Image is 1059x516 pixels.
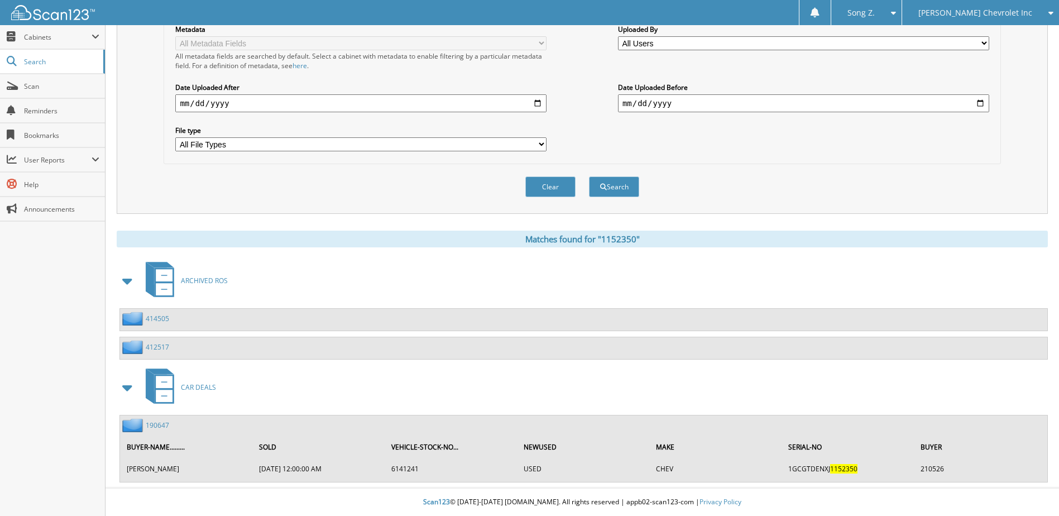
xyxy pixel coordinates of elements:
td: USED [518,460,649,478]
img: folder2.png [122,312,146,326]
a: CAR DEALS [139,365,216,409]
img: folder2.png [122,340,146,354]
a: here [293,61,307,70]
label: Date Uploaded Before [618,83,989,92]
div: All metadata fields are searched by default. Select a cabinet with metadata to enable filtering b... [175,51,547,70]
img: scan123-logo-white.svg [11,5,95,20]
img: folder2.png [122,418,146,432]
a: Privacy Policy [699,497,741,507]
label: Metadata [175,25,547,34]
button: Search [589,176,639,197]
span: Help [24,180,99,189]
td: 210526 [915,460,1046,478]
label: Uploaded By [618,25,989,34]
span: User Reports [24,155,92,165]
span: Cabinets [24,32,92,42]
span: ARCHIVED ROS [181,276,228,285]
th: BUYER [915,436,1046,458]
span: Song Z. [847,9,875,16]
th: SERIAL-NO [783,436,914,458]
td: [PERSON_NAME] [121,460,252,478]
td: [DATE] 12:00:00 AM [253,460,385,478]
span: CAR DEALS [181,383,216,392]
span: Bookmarks [24,131,99,140]
input: end [618,94,989,112]
th: MAKE [650,436,782,458]
th: SOLD [253,436,385,458]
a: 414505 [146,314,169,323]
a: ARCHIVED ROS [139,259,228,303]
span: Announcements [24,204,99,214]
label: File type [175,126,547,135]
td: CHEV [650,460,782,478]
a: 190647 [146,421,169,430]
button: Clear [525,176,576,197]
span: [PERSON_NAME] Chevrolet Inc [918,9,1032,16]
span: 1152350 [830,464,857,474]
a: 412517 [146,342,169,352]
span: Scan123 [423,497,450,507]
input: start [175,94,547,112]
span: Reminders [24,106,99,116]
label: Date Uploaded After [175,83,547,92]
td: 6141241 [386,460,517,478]
th: VEHICLE-STOCK-NO... [386,436,517,458]
th: BUYER-NAME......... [121,436,252,458]
div: Matches found for "1152350" [117,231,1048,247]
th: NEWUSED [518,436,649,458]
span: Search [24,57,98,66]
div: © [DATE]-[DATE] [DOMAIN_NAME]. All rights reserved | appb02-scan123-com | [106,489,1059,516]
td: 1GCGTDENXJ [783,460,914,478]
span: Scan [24,82,99,91]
